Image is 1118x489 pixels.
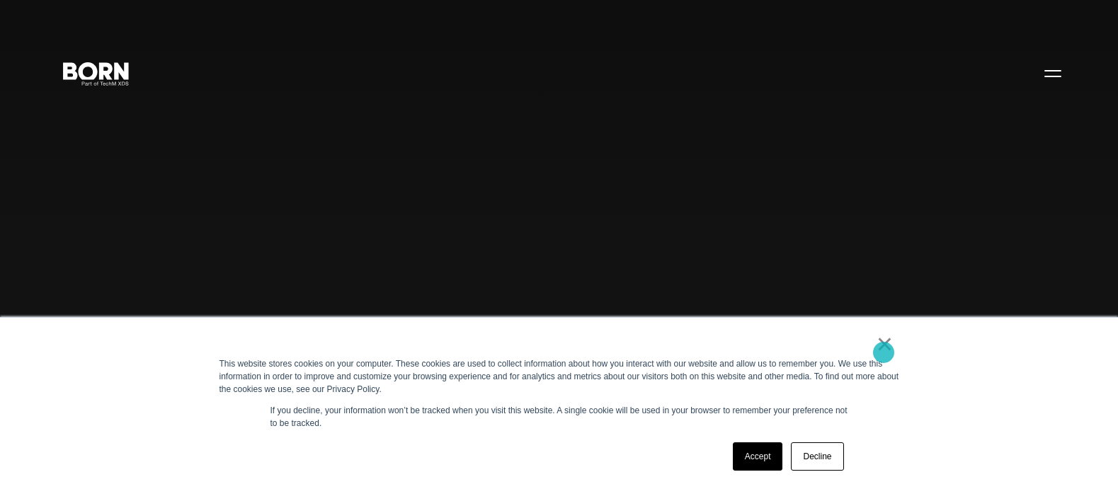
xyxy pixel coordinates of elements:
[733,442,783,471] a: Accept
[877,338,894,350] a: ×
[219,357,899,396] div: This website stores cookies on your computer. These cookies are used to collect information about...
[791,442,843,471] a: Decline
[270,404,848,430] p: If you decline, your information won’t be tracked when you visit this website. A single cookie wi...
[1036,58,1070,88] button: Open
